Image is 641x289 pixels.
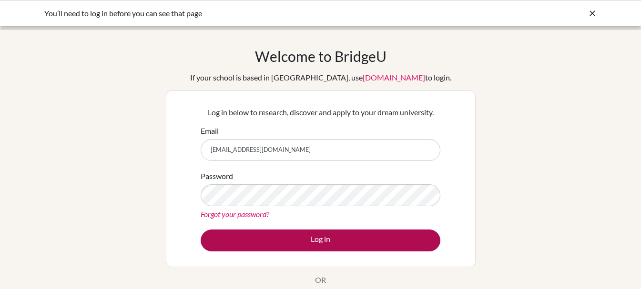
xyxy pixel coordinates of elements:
label: Email [201,125,219,137]
div: You’ll need to log in before you can see that page [44,8,454,19]
button: Log in [201,229,440,251]
label: Password [201,170,233,182]
a: [DOMAIN_NAME] [363,73,425,82]
div: If your school is based in [GEOGRAPHIC_DATA], use to login. [190,72,451,83]
p: OR [315,274,326,286]
p: Log in below to research, discover and apply to your dream university. [201,107,440,118]
a: Forgot your password? [201,209,269,219]
h1: Welcome to BridgeU [255,48,387,65]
